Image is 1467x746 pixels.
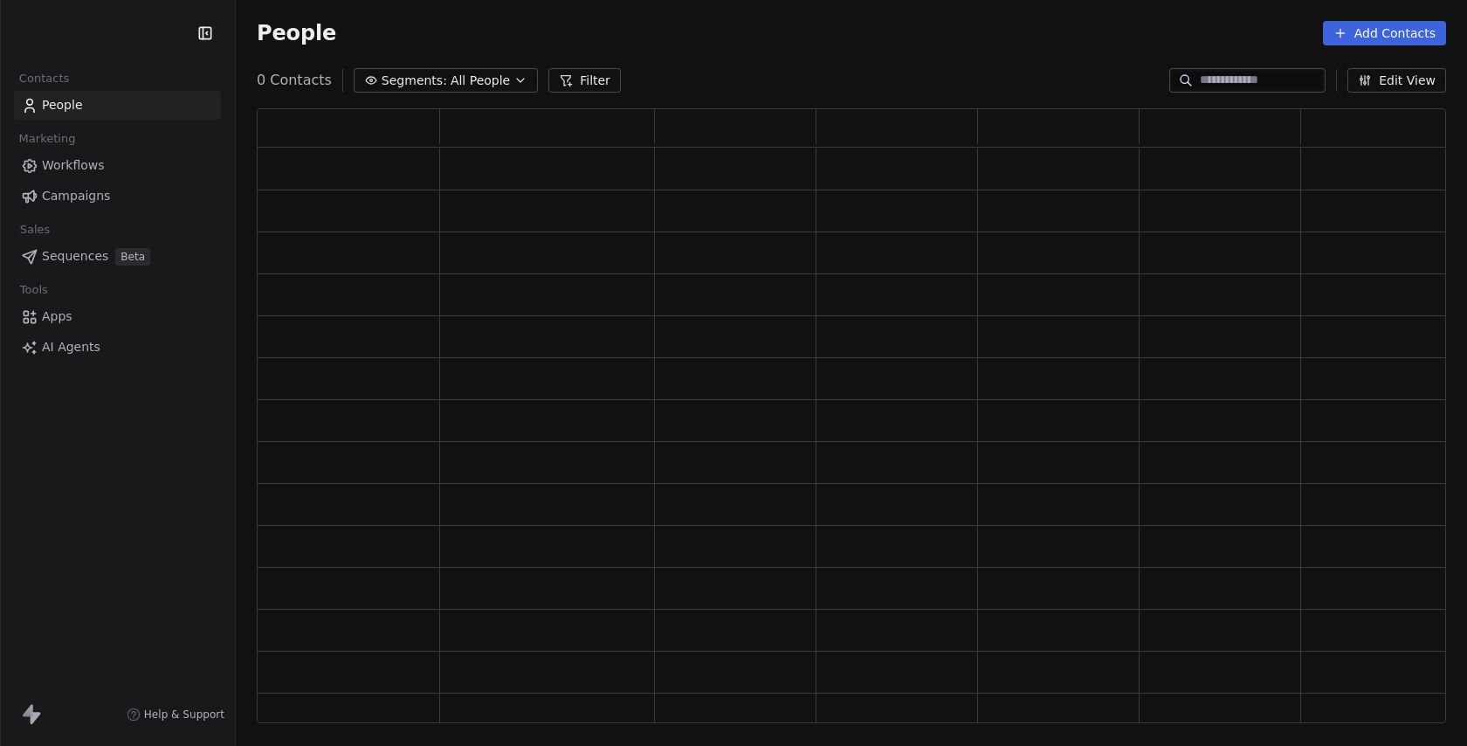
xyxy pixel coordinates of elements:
button: Filter [548,68,621,93]
span: Workflows [42,156,105,175]
span: Tools [12,277,55,303]
span: Segments: [382,72,447,90]
span: Sequences [42,247,108,266]
span: Help & Support [144,708,224,722]
span: Sales [12,217,58,243]
span: People [42,96,83,114]
span: Campaigns [42,187,110,205]
span: Marketing [11,126,83,152]
a: Workflows [14,151,221,180]
a: People [14,91,221,120]
span: Beta [115,248,150,266]
span: Contacts [11,66,77,92]
span: AI Agents [42,338,100,356]
span: Apps [42,307,72,326]
a: AI Agents [14,333,221,362]
span: All People [451,72,510,90]
a: SequencesBeta [14,242,221,271]
a: Apps [14,302,221,331]
a: Campaigns [14,182,221,211]
span: People [257,20,336,46]
button: Edit View [1347,68,1446,93]
a: Help & Support [127,708,224,722]
button: Add Contacts [1323,21,1446,45]
div: grid [258,148,1463,724]
span: 0 Contacts [257,70,332,91]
